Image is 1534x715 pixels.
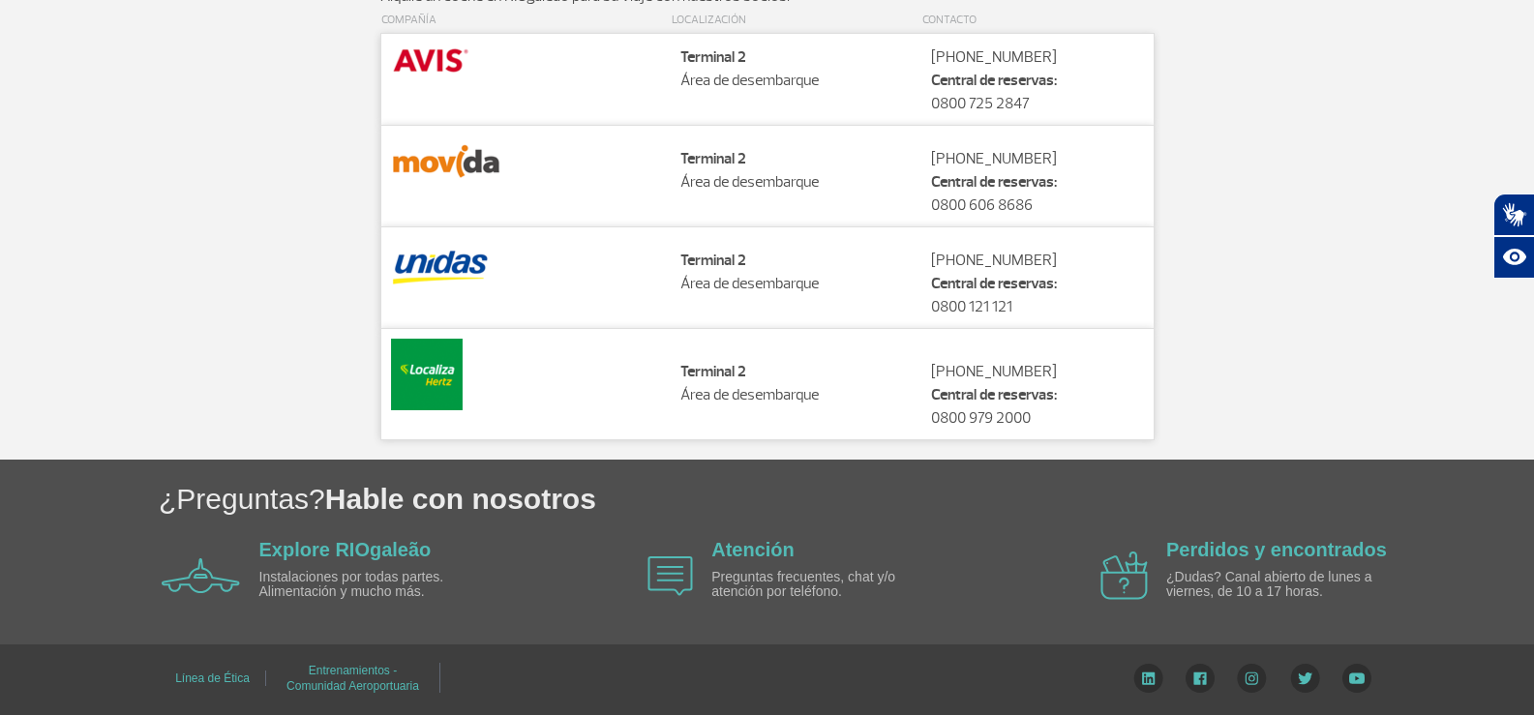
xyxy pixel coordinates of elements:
td: Área de desembarque [671,125,921,226]
td: [PHONE_NUMBER] 0800 725 2847 [921,34,1154,126]
a: Atención [711,539,795,560]
img: airplane icon [647,556,693,596]
img: airplane icon [1100,551,1148,600]
strong: Terminal 2 [680,251,746,270]
img: Twitter [1290,664,1320,693]
span: Hable con nosotros [325,483,596,515]
div: Plugin de acessibilidade da Hand Talk. [1493,194,1534,279]
strong: Central de reservas: [931,172,1057,192]
a: Perdidos y encontrados [1166,539,1387,560]
td: Área de desembarque [671,328,921,439]
p: Preguntas frecuentes, chat y/o atención por teléfono. [711,570,934,600]
a: Entrenamientos - Comunidad Aeroportuaria [286,657,419,699]
strong: Terminal 2 [680,47,746,67]
img: LinkedIn [1133,664,1163,693]
strong: Terminal 2 [680,149,746,168]
td: Área de desembarque [671,34,921,126]
button: Abrir tradutor de língua de sinais. [1493,194,1534,236]
strong: Central de reservas: [931,71,1057,90]
strong: Terminal 2 [680,362,746,381]
img: Unidas [391,237,490,289]
a: Explore RIOgaleão [259,539,432,560]
th: LOCALIZACIÓN [671,8,921,34]
img: Localiza [391,339,463,410]
img: airplane icon [162,558,240,593]
button: Abrir recursos assistivos. [1493,236,1534,279]
td: [PHONE_NUMBER] 0800 979 2000 [921,328,1154,439]
img: Movida [391,135,502,188]
p: ¿Dudas? Canal abierto de lunes a viernes, de 10 a 17 horas. [1166,570,1389,600]
td: [PHONE_NUMBER] 0800 121 121 [921,226,1154,328]
img: Avis [391,44,471,76]
th: COMPAÑÍA [380,8,671,34]
img: Facebook [1186,664,1215,693]
th: CONTACTO [921,8,1154,34]
strong: Central de reservas: [931,385,1057,404]
strong: Central de reservas: [931,274,1057,293]
a: Línea de Ética [175,665,250,692]
img: YouTube [1342,664,1371,693]
p: Instalaciones por todas partes. Alimentación y mucho más. [259,570,482,600]
h1: ¿Preguntas? [159,479,1534,519]
td: [PHONE_NUMBER] 0800 606 8686 [921,125,1154,226]
td: Área de desembarque [671,226,921,328]
img: Instagram [1237,664,1267,693]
